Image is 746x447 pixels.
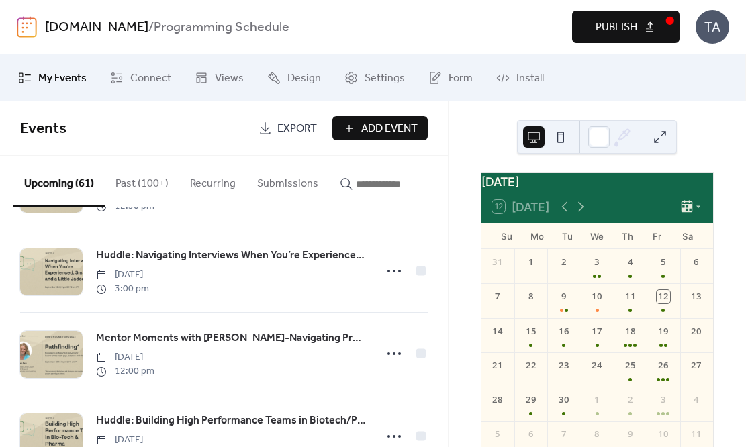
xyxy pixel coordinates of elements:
div: 6 [690,256,703,269]
div: 9 [557,290,571,303]
a: Form [418,60,483,96]
div: TA [696,10,729,44]
a: Export [248,116,327,140]
div: 21 [491,359,504,372]
div: 3 [590,256,604,269]
div: 5 [491,428,504,441]
div: 12 [657,290,670,303]
a: Huddle: Navigating Interviews When You’re Experienced, [PERSON_NAME], and a Little Jaded [96,247,367,264]
a: My Events [8,60,97,96]
span: My Events [38,70,87,87]
div: 29 [524,393,538,407]
a: Design [257,60,331,96]
div: 20 [690,325,703,338]
span: Publish [596,19,637,36]
span: Design [287,70,321,87]
div: 24 [590,359,604,372]
div: 10 [657,428,670,441]
span: Add Event [361,121,418,137]
div: 13 [690,290,703,303]
span: Export [277,121,317,137]
span: Form [449,70,473,87]
a: [DOMAIN_NAME] [45,15,148,40]
div: 22 [524,359,538,372]
div: 15 [524,325,538,338]
div: 2 [557,256,571,269]
div: 23 [557,359,571,372]
span: Events [20,114,66,144]
div: 19 [657,325,670,338]
div: Tu [552,223,582,249]
a: Mentor Moments with [PERSON_NAME]-Navigating Professional Reinvention [96,330,367,347]
button: Upcoming (61) [13,156,105,207]
button: Past (100+) [105,156,179,205]
div: Su [492,223,522,249]
div: We [582,223,612,249]
div: 1 [590,393,604,407]
div: Th [612,223,643,249]
div: 7 [491,290,504,303]
div: Sa [672,223,702,249]
b: / [148,15,154,40]
div: 9 [624,428,637,441]
div: 6 [524,428,538,441]
button: Add Event [332,116,428,140]
div: 30 [557,393,571,407]
button: Submissions [246,156,329,205]
span: Views [215,70,244,87]
a: Views [185,60,254,96]
span: 3:00 pm [96,282,149,296]
span: Huddle: Navigating Interviews When You’re Experienced, [PERSON_NAME], and a Little Jaded [96,248,367,264]
div: 7 [557,428,571,441]
div: 5 [657,256,670,269]
div: 16 [557,325,571,338]
a: Settings [334,60,415,96]
div: 2 [624,393,637,407]
b: Programming Schedule [154,15,289,40]
span: Huddle: Building High Performance Teams in Biotech/Pharma [96,413,367,429]
div: 14 [491,325,504,338]
div: 18 [624,325,637,338]
span: Connect [130,70,171,87]
a: Connect [100,60,181,96]
div: 10 [590,290,604,303]
div: Mo [522,223,552,249]
div: 11 [690,428,703,441]
span: [DATE] [96,268,149,282]
div: 4 [690,393,703,407]
button: Recurring [179,156,246,205]
div: 31 [491,256,504,269]
span: 12:00 pm [96,364,154,379]
div: 17 [590,325,604,338]
div: 4 [624,256,637,269]
div: [DATE] [481,173,713,191]
div: 3 [657,393,670,407]
a: Huddle: Building High Performance Teams in Biotech/Pharma [96,412,367,430]
a: Install [486,60,554,96]
div: 11 [624,290,637,303]
div: 26 [657,359,670,372]
div: 25 [624,359,637,372]
span: Settings [365,70,405,87]
span: [DATE] [96,433,149,447]
div: 27 [690,359,703,372]
div: Fr [642,223,672,249]
img: logo [17,16,37,38]
span: Install [516,70,544,87]
div: 8 [590,428,604,441]
div: 1 [524,256,538,269]
button: Publish [572,11,680,43]
div: 8 [524,290,538,303]
span: [DATE] [96,350,154,364]
div: 28 [491,393,504,407]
